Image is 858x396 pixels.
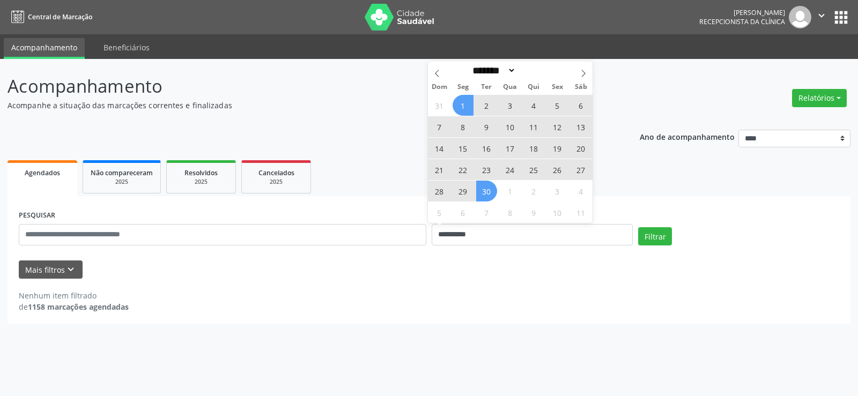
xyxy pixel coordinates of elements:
[500,202,521,223] span: Outubro 8, 2025
[571,202,591,223] span: Outubro 11, 2025
[96,38,157,57] a: Beneficiários
[174,178,228,186] div: 2025
[500,181,521,201] span: Outubro 1, 2025
[453,116,474,137] span: Setembro 8, 2025
[476,202,497,223] span: Outubro 7, 2025
[523,181,544,201] span: Outubro 2, 2025
[522,84,545,91] span: Qui
[19,260,83,279] button: Mais filtroskeyboard_arrow_down
[523,138,544,159] span: Setembro 18, 2025
[25,168,60,177] span: Agendados
[569,84,593,91] span: Sáb
[249,178,303,186] div: 2025
[547,138,568,159] span: Setembro 19, 2025
[453,181,474,201] span: Setembro 29, 2025
[19,207,55,224] label: PESQUISAR
[789,6,811,28] img: img
[429,138,450,159] span: Setembro 14, 2025
[476,116,497,137] span: Setembro 9, 2025
[428,84,452,91] span: Dom
[476,159,497,180] span: Setembro 23, 2025
[453,138,474,159] span: Setembro 15, 2025
[547,116,568,137] span: Setembro 12, 2025
[571,95,591,116] span: Setembro 6, 2025
[500,159,521,180] span: Setembro 24, 2025
[451,84,475,91] span: Seg
[469,65,516,76] select: Month
[429,181,450,201] span: Setembro 28, 2025
[547,159,568,180] span: Setembro 26, 2025
[8,8,92,26] a: Central de Marcação
[184,168,218,177] span: Resolvidos
[516,65,551,76] input: Year
[429,116,450,137] span: Setembro 7, 2025
[8,73,597,100] p: Acompanhamento
[699,17,785,26] span: Recepcionista da clínica
[792,89,847,107] button: Relatórios
[523,159,544,180] span: Setembro 25, 2025
[8,100,597,111] p: Acompanhe a situação das marcações correntes e finalizadas
[571,116,591,137] span: Setembro 13, 2025
[571,181,591,201] span: Outubro 4, 2025
[811,6,832,28] button: 
[19,301,129,312] div: de
[500,116,521,137] span: Setembro 10, 2025
[476,95,497,116] span: Setembro 2, 2025
[547,181,568,201] span: Outubro 3, 2025
[500,95,521,116] span: Setembro 3, 2025
[28,302,129,312] strong: 1158 marcações agendadas
[429,159,450,180] span: Setembro 21, 2025
[453,202,474,223] span: Outubro 6, 2025
[547,95,568,116] span: Setembro 5, 2025
[91,178,153,186] div: 2025
[832,8,850,27] button: apps
[19,290,129,301] div: Nenhum item filtrado
[545,84,569,91] span: Sex
[476,181,497,201] span: Setembro 30, 2025
[453,95,474,116] span: Setembro 1, 2025
[571,138,591,159] span: Setembro 20, 2025
[571,159,591,180] span: Setembro 27, 2025
[547,202,568,223] span: Outubro 10, 2025
[475,84,498,91] span: Ter
[429,202,450,223] span: Outubro 5, 2025
[28,12,92,21] span: Central de Marcação
[816,10,827,21] i: 
[523,116,544,137] span: Setembro 11, 2025
[638,227,672,245] button: Filtrar
[523,95,544,116] span: Setembro 4, 2025
[429,95,450,116] span: Agosto 31, 2025
[91,168,153,177] span: Não compareceram
[65,264,77,275] i: keyboard_arrow_down
[523,202,544,223] span: Outubro 9, 2025
[699,8,785,17] div: [PERSON_NAME]
[476,138,497,159] span: Setembro 16, 2025
[4,38,85,59] a: Acompanhamento
[453,159,474,180] span: Setembro 22, 2025
[258,168,294,177] span: Cancelados
[498,84,522,91] span: Qua
[500,138,521,159] span: Setembro 17, 2025
[640,130,735,143] p: Ano de acompanhamento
